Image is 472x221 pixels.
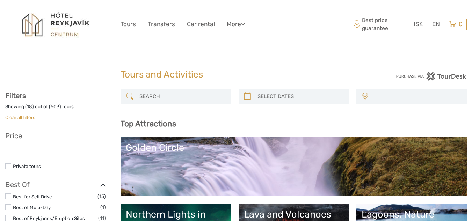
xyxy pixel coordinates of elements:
a: Car rental [187,19,215,29]
img: PurchaseViaTourDesk.png [396,72,467,81]
span: (15) [97,192,106,200]
a: Best of Multi-Day [13,205,51,210]
h3: Price [5,132,106,140]
a: Private tours [13,163,41,169]
span: 0 [458,21,464,28]
h1: Tours and Activities [121,69,351,80]
span: Best price guarantee [351,16,409,32]
div: Lava and Volcanoes [244,209,344,220]
a: Clear all filters [5,115,35,120]
a: Best of Reykjanes/Eruption Sites [13,215,85,221]
a: Tours [121,19,136,29]
label: 503 [51,103,59,110]
div: Showing ( ) out of ( ) tours [5,103,106,114]
input: SELECT DATES [255,90,346,103]
h3: Best Of [5,181,106,189]
div: Golden Circle [126,142,462,153]
a: Transfers [148,19,175,29]
a: Best for Self Drive [13,194,52,199]
span: ISK [414,21,423,28]
input: SEARCH [137,90,227,103]
a: Golden Circle [126,142,462,191]
div: EN [429,19,443,30]
span: (1) [100,203,106,211]
label: 18 [27,103,32,110]
img: 1302-193844b0-62ee-484d-874e-72dc28c7b514_logo_big.jpg [17,10,94,39]
strong: Filters [5,91,26,100]
b: Top Attractions [121,119,176,128]
a: More [227,19,245,29]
